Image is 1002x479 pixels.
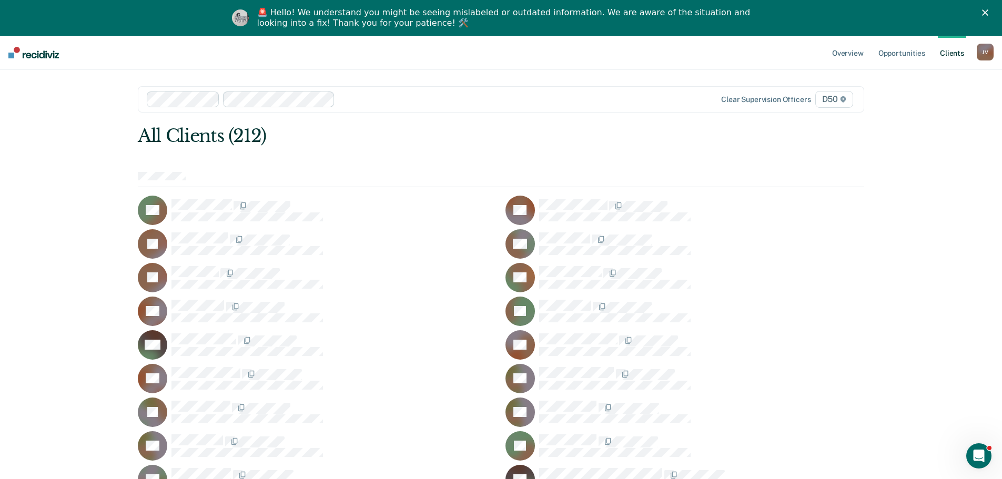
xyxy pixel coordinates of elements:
[966,443,991,468] iframe: Intercom live chat
[138,125,719,147] div: All Clients (212)
[938,36,966,69] a: Clients
[982,9,993,16] div: Close
[721,95,811,104] div: Clear supervision officers
[815,91,853,108] span: D50
[232,9,249,26] img: Profile image for Kim
[8,47,59,58] img: Recidiviz
[977,44,994,60] div: J V
[977,44,994,60] button: JV
[830,36,866,69] a: Overview
[257,7,754,28] div: 🚨 Hello! We understand you might be seeing mislabeled or outdated information. We are aware of th...
[876,36,927,69] a: Opportunities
